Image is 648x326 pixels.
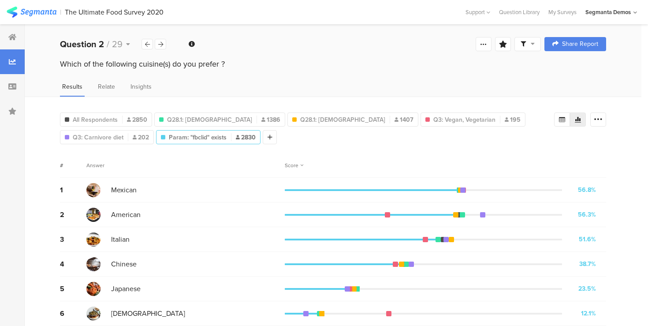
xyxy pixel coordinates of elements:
[579,259,596,269] div: 38.7%
[60,284,86,294] div: 5
[505,115,521,124] span: 195
[127,115,147,124] span: 2850
[562,41,598,47] span: Share Report
[578,210,596,219] div: 56.3%
[86,232,101,247] img: d3718dnoaommpf.cloudfront.net%2Fitem%2F4e5ae610e518c038a934.jpg
[579,235,596,244] div: 51.6%
[7,7,56,18] img: segmanta logo
[133,133,149,142] span: 202
[466,5,490,19] div: Support
[60,7,61,17] div: |
[60,234,86,244] div: 3
[111,284,141,294] span: Japanese
[112,37,123,51] span: 29
[585,8,631,16] div: Segmanta Demos
[495,8,544,16] a: Question Library
[169,133,227,142] span: Param: "fbclid" exists
[60,161,86,169] div: #
[86,307,101,321] img: d3718dnoaommpf.cloudfront.net%2Fitem%2F08d5af26b43cb189534f.jpg
[60,308,86,319] div: 6
[578,185,596,195] div: 56.8%
[60,58,606,70] div: Which of the following cuisine(s) do you prefer ?
[261,115,280,124] span: 1386
[300,115,385,124] span: Q28.1: [DEMOGRAPHIC_DATA]
[578,284,596,293] div: 23.5%
[65,8,164,16] div: The Ultimate Food Survey 2020
[62,82,82,91] span: Results
[285,161,303,169] div: Score
[107,37,109,51] span: /
[73,115,118,124] span: All Respondents
[73,133,123,142] span: Q3: Carnivore diet
[395,115,413,124] span: 1407
[60,37,104,51] b: Question 2
[86,183,101,197] img: d3718dnoaommpf.cloudfront.net%2Fitem%2F2459efd666552477cf44.jpg
[581,309,596,318] div: 12.1%
[433,115,495,124] span: Q3: Vegan, Vegetarian
[544,8,581,16] a: My Surveys
[60,185,86,195] div: 1
[86,257,101,271] img: d3718dnoaommpf.cloudfront.net%2Fitem%2F95722ef67bf583ee66d4.jpg
[167,115,252,124] span: Q28.1: [DEMOGRAPHIC_DATA]
[86,282,101,296] img: d3718dnoaommpf.cloudfront.net%2Fitem%2F5b46302cdf026c1d082e.jpg
[111,234,130,244] span: Italian
[111,259,137,269] span: Chinese
[60,259,86,269] div: 4
[60,210,86,220] div: 2
[86,208,101,222] img: d3718dnoaommpf.cloudfront.net%2Fitem%2F8a4320e9572e3ec6bad0.jpg
[86,161,104,169] div: Answer
[98,82,115,91] span: Relate
[111,308,185,319] span: [DEMOGRAPHIC_DATA]
[130,82,152,91] span: Insights
[111,210,141,220] span: American
[111,185,137,195] span: Mexican
[236,133,256,142] span: 2830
